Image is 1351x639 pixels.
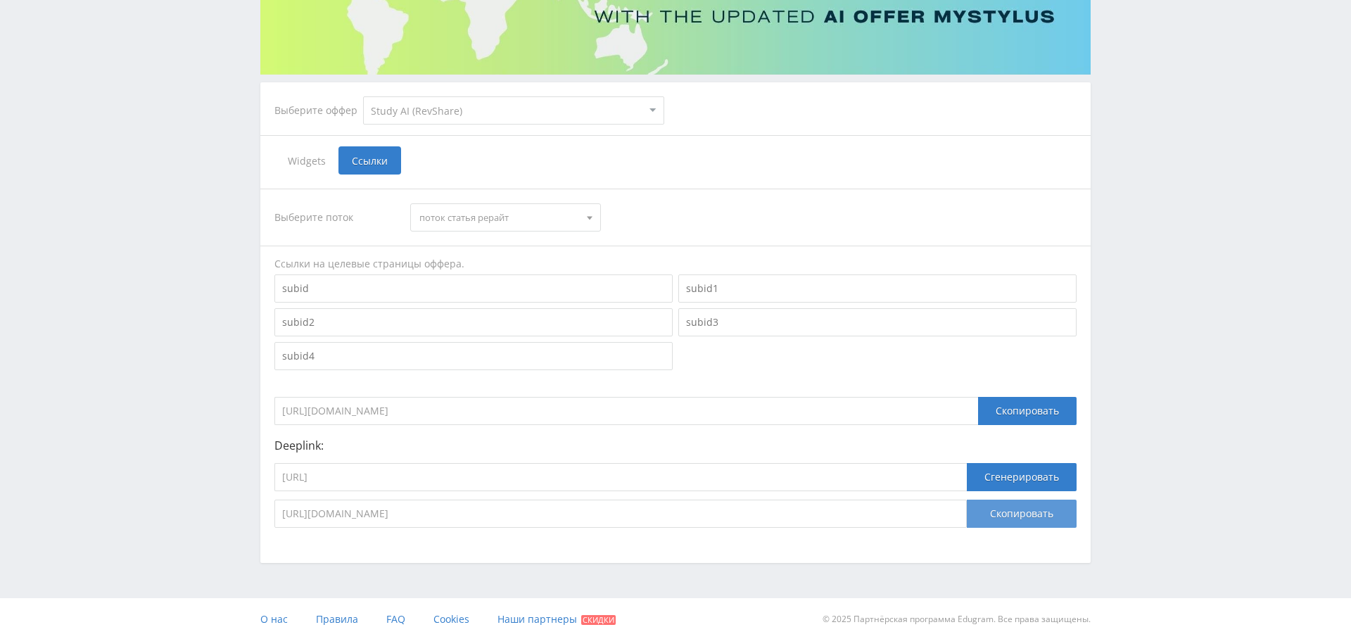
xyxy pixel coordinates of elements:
span: Правила [316,612,358,626]
span: FAQ [386,612,405,626]
button: Скопировать [967,500,1077,528]
span: поток статья рерайт [419,204,578,231]
input: subid2 [274,308,673,336]
span: Cookies [433,612,469,626]
span: Скидки [581,615,616,625]
div: Выберите оффер [274,105,363,116]
input: subid1 [678,274,1077,303]
button: Сгенерировать [967,463,1077,491]
span: О нас [260,612,288,626]
span: Widgets [274,146,338,175]
div: Скопировать [978,397,1077,425]
input: subid3 [678,308,1077,336]
input: subid [274,274,673,303]
div: Ссылки на целевые страницы оффера. [274,257,1077,271]
input: subid4 [274,342,673,370]
span: Ссылки [338,146,401,175]
span: Наши партнеры [497,612,577,626]
div: Выберите поток [274,203,397,232]
p: Deeplink: [274,439,1077,452]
